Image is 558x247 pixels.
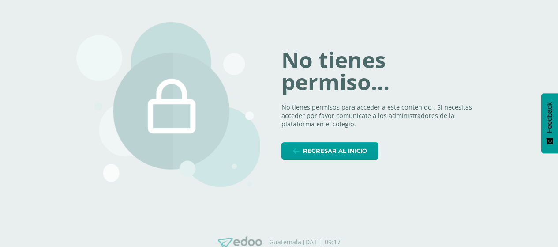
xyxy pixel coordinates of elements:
button: Feedback - Mostrar encuesta [541,93,558,153]
p: No tienes permisos para acceder a este contenido , Si necesitas acceder por favor comunicate a lo... [281,103,482,128]
img: 403.png [76,22,261,187]
span: Feedback [546,102,554,133]
span: Regresar al inicio [303,143,367,159]
p: Guatemala [DATE] 09:17 [269,238,341,246]
a: Regresar al inicio [281,142,378,160]
h1: No tienes permiso... [281,49,482,93]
